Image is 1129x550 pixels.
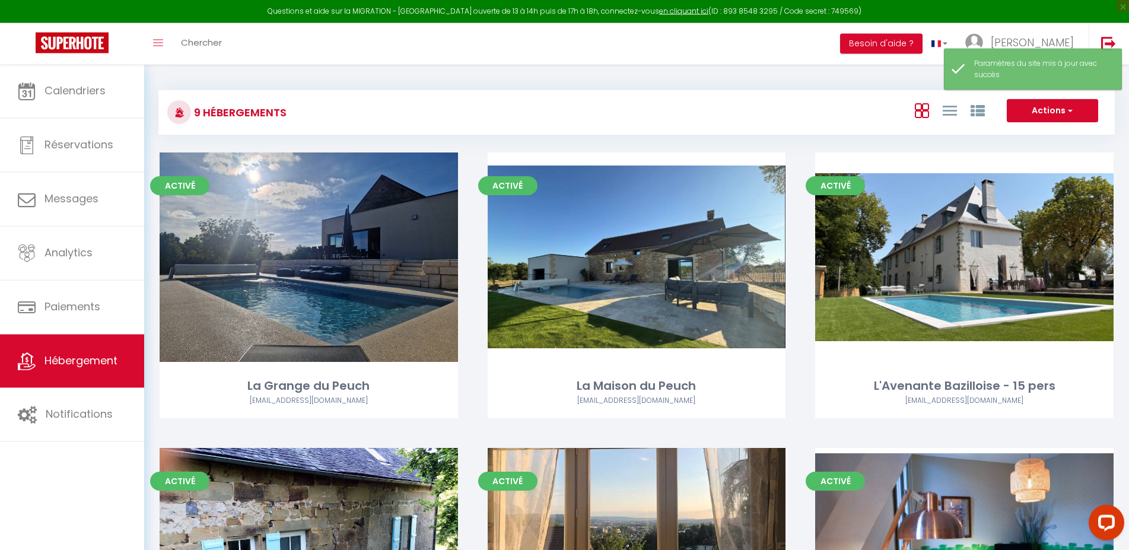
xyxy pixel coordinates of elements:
[956,23,1089,65] a: ... [PERSON_NAME]
[172,23,231,65] a: Chercher
[806,176,865,195] span: Activé
[44,84,106,98] span: Calendriers
[840,34,923,54] button: Besoin d'aide ?
[44,354,117,368] span: Hébergement
[974,58,1109,81] div: Paramètres du site mis à jour avec succès
[160,395,458,406] div: Airbnb
[601,245,672,269] a: Editer
[36,33,109,53] img: Super Booking
[181,36,222,49] span: Chercher
[971,100,985,120] a: Vue par Groupe
[815,377,1114,395] div: L'Avenante Bazilloise - 15 pers
[659,6,708,16] a: en cliquant ici
[44,138,113,152] span: Réservations
[943,100,957,120] a: Vue en Liste
[150,176,209,195] span: Activé
[160,377,458,395] div: La Grange du Peuch
[488,377,786,395] div: La Maison du Peuch
[929,245,1000,269] a: Editer
[44,246,93,260] span: Analytics
[150,472,209,491] span: Activé
[965,34,983,52] img: ...
[1101,36,1116,51] img: logout
[1007,99,1098,123] button: Actions
[273,245,344,269] a: Editer
[991,35,1074,50] span: [PERSON_NAME]
[488,395,786,406] div: Airbnb
[815,395,1114,406] div: Airbnb
[806,472,865,491] span: Activé
[44,192,98,206] span: Messages
[478,472,538,491] span: Activé
[46,407,113,422] span: Notifications
[915,100,929,120] a: Vue en Box
[478,176,538,195] span: Activé
[1079,500,1129,550] iframe: LiveChat chat widget
[44,300,100,314] span: Paiements
[191,99,287,126] h3: 9 Hébergements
